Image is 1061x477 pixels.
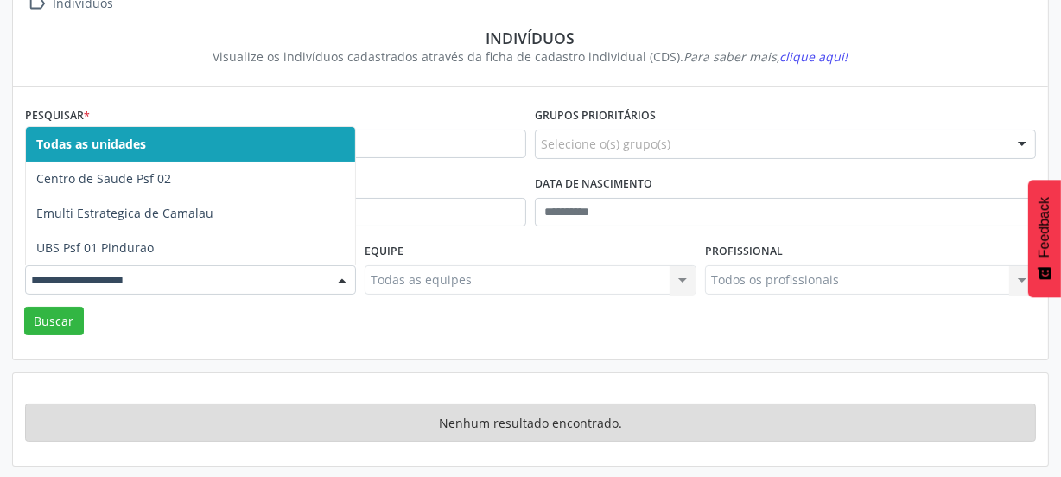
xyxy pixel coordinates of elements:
[684,48,848,65] i: Para saber mais,
[535,171,652,198] label: Data de nascimento
[535,103,656,130] label: Grupos prioritários
[25,103,90,130] label: Pesquisar
[25,404,1036,442] div: Nenhum resultado encontrado.
[705,238,783,265] label: Profissional
[1037,197,1052,258] span: Feedback
[36,136,146,152] span: Todas as unidades
[24,307,84,336] button: Buscar
[37,29,1024,48] div: Indivíduos
[780,48,848,65] span: clique aqui!
[365,238,403,265] label: Equipe
[37,48,1024,66] div: Visualize os indivíduos cadastrados através da ficha de cadastro individual (CDS).
[541,135,670,153] span: Selecione o(s) grupo(s)
[36,239,154,256] span: UBS Psf 01 Pindurao
[1028,180,1061,297] button: Feedback - Mostrar pesquisa
[36,205,213,221] span: Emulti Estrategica de Camalau
[36,170,171,187] span: Centro de Saude Psf 02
